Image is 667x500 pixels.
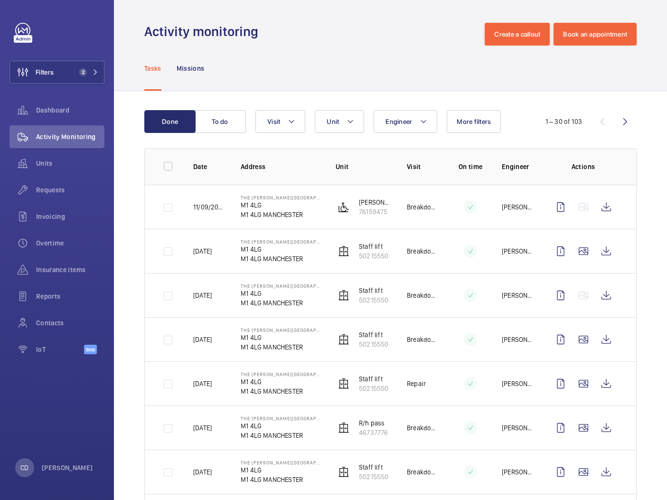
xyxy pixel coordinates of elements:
[502,467,534,477] p: [PERSON_NAME]
[554,23,637,46] button: Book an appointment
[502,202,534,212] p: [PERSON_NAME]
[359,374,388,384] p: Staff lift
[195,110,246,133] button: To do
[338,290,349,301] img: elevator.svg
[193,202,225,212] p: 11/09/2025
[359,340,388,349] p: 50215550
[545,117,582,126] div: 1 – 30 of 103
[502,379,534,388] p: [PERSON_NAME]
[144,110,196,133] button: Done
[407,335,439,344] p: Breakdown
[193,467,212,477] p: [DATE]
[315,110,364,133] button: Unit
[36,345,84,354] span: IoT
[407,379,426,388] p: Repair
[359,207,392,217] p: 76159475
[502,291,534,300] p: [PERSON_NAME]
[485,23,550,46] button: Create a callout
[241,421,320,431] p: M1 4LG
[193,335,212,344] p: [DATE]
[241,475,320,484] p: M1 4LG MANCHESTER
[374,110,437,133] button: Engineer
[36,185,104,195] span: Requests
[36,318,104,328] span: Contacts
[502,423,534,433] p: [PERSON_NAME]
[241,245,320,254] p: M1 4LG
[36,212,104,221] span: Invoicing
[193,379,212,388] p: [DATE]
[359,286,388,295] p: Staff lift
[447,110,501,133] button: More filters
[336,162,392,171] p: Unit
[241,289,320,298] p: M1 4LG
[327,118,339,125] span: Unit
[241,371,320,377] p: The [PERSON_NAME][GEOGRAPHIC_DATA]
[241,254,320,264] p: M1 4LG MANCHESTER
[193,246,212,256] p: [DATE]
[20,463,28,472] p: CD
[407,291,439,300] p: Breakdown
[241,298,320,308] p: M1 4LG MANCHESTER
[255,110,305,133] button: Visit
[193,423,212,433] p: [DATE]
[407,162,439,171] p: Visit
[36,132,104,142] span: Activity Monitoring
[359,418,388,428] p: R/h pass
[338,378,349,389] img: elevator.svg
[359,384,388,393] p: 50215550
[338,466,349,478] img: elevator.svg
[241,415,320,421] p: The [PERSON_NAME][GEOGRAPHIC_DATA]
[241,283,320,289] p: The [PERSON_NAME][GEOGRAPHIC_DATA]
[359,242,388,251] p: Staff lift
[454,162,487,171] p: On time
[241,333,320,342] p: M1 4LG
[9,61,104,84] button: Filters2
[144,64,161,73] p: Tasks
[267,118,280,125] span: Visit
[241,239,320,245] p: The [PERSON_NAME][GEOGRAPHIC_DATA]
[359,330,388,340] p: Staff lift
[385,118,412,125] span: Engineer
[338,422,349,434] img: elevator.svg
[502,162,534,171] p: Engineer
[549,162,617,171] p: Actions
[407,467,439,477] p: Breakdown
[359,472,388,481] p: 50215550
[84,345,97,354] span: Beta
[359,251,388,261] p: 50215550
[36,105,104,115] span: Dashboard
[457,118,491,125] span: More filters
[338,334,349,345] img: elevator.svg
[241,465,320,475] p: M1 4LG
[241,327,320,333] p: The [PERSON_NAME][GEOGRAPHIC_DATA]
[79,68,87,76] span: 2
[241,342,320,352] p: M1 4LG MANCHESTER
[36,238,104,248] span: Overtime
[193,291,212,300] p: [DATE]
[407,246,439,256] p: Breakdown
[241,210,320,219] p: M1 4LG MANCHESTER
[338,245,349,257] img: elevator.svg
[502,335,534,344] p: [PERSON_NAME]
[241,377,320,387] p: M1 4LG
[241,431,320,440] p: M1 4LG MANCHESTER
[407,202,439,212] p: Breakdown
[359,428,388,437] p: 46737776
[241,195,320,200] p: The [PERSON_NAME][GEOGRAPHIC_DATA]
[241,460,320,465] p: The [PERSON_NAME][GEOGRAPHIC_DATA]
[407,423,439,433] p: Breakdown
[241,162,320,171] p: Address
[338,201,349,213] img: platform_lift.svg
[36,292,104,301] span: Reports
[359,462,388,472] p: Staff lift
[177,64,205,73] p: Missions
[193,162,225,171] p: Date
[359,198,392,207] p: [PERSON_NAME] platform lift
[42,463,93,472] p: [PERSON_NAME]
[359,295,388,305] p: 50215550
[241,387,320,396] p: M1 4LG MANCHESTER
[36,67,54,77] span: Filters
[241,200,320,210] p: M1 4LG
[502,246,534,256] p: [PERSON_NAME]
[36,265,104,274] span: Insurance items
